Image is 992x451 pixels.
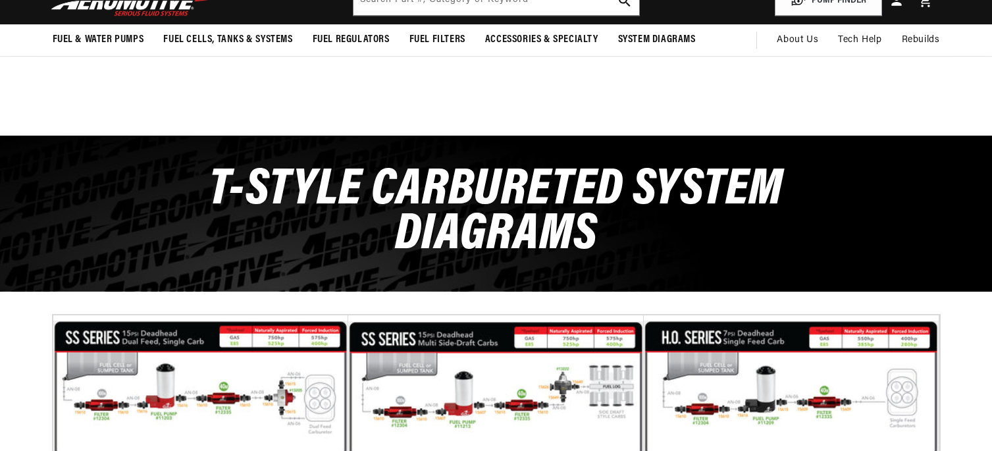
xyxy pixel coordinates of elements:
[838,33,881,47] span: Tech Help
[209,165,783,261] span: T-Style Carbureted System Diagrams
[767,24,828,56] a: About Us
[409,33,465,47] span: Fuel Filters
[400,24,475,55] summary: Fuel Filters
[485,33,598,47] span: Accessories & Specialty
[53,33,144,47] span: Fuel & Water Pumps
[475,24,608,55] summary: Accessories & Specialty
[828,24,891,56] summary: Tech Help
[608,24,706,55] summary: System Diagrams
[43,24,154,55] summary: Fuel & Water Pumps
[902,33,940,47] span: Rebuilds
[892,24,950,56] summary: Rebuilds
[303,24,400,55] summary: Fuel Regulators
[163,33,292,47] span: Fuel Cells, Tanks & Systems
[313,33,390,47] span: Fuel Regulators
[618,33,696,47] span: System Diagrams
[777,35,818,45] span: About Us
[153,24,302,55] summary: Fuel Cells, Tanks & Systems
